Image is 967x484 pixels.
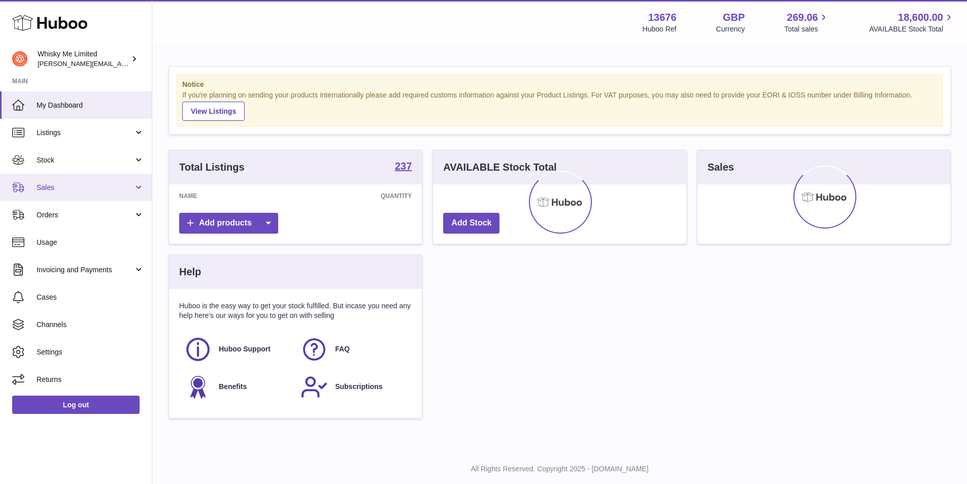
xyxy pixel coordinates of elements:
[12,51,27,67] img: frances@whiskyshop.com
[898,11,943,24] span: 18,600.00
[37,293,144,302] span: Cases
[182,90,937,121] div: If you're planning on sending your products internationally please add required customs informati...
[37,128,134,138] span: Listings
[648,11,677,24] strong: 13676
[443,213,499,234] a: Add Stock
[301,373,407,401] a: Subscriptions
[784,24,829,34] span: Total sales
[869,24,955,34] span: AVAILABLE Stock Total
[179,265,201,279] h3: Help
[869,11,955,34] a: 18,600.00 AVAILABLE Stock Total
[643,24,677,34] div: Huboo Ref
[708,160,734,174] h3: Sales
[37,238,144,247] span: Usage
[37,375,144,384] span: Returns
[219,382,247,392] span: Benefits
[179,160,245,174] h3: Total Listings
[787,11,818,24] span: 269.06
[160,464,959,474] p: All Rights Reserved. Copyright 2025 - [DOMAIN_NAME]
[37,101,144,110] span: My Dashboard
[37,320,144,330] span: Channels
[38,49,129,69] div: Whisky Me Limited
[219,344,271,354] span: Huboo Support
[301,336,407,363] a: FAQ
[395,161,412,173] a: 237
[784,11,829,34] a: 269.06 Total sales
[38,59,204,68] span: [PERSON_NAME][EMAIL_ADDRESS][DOMAIN_NAME]
[335,382,382,392] span: Subscriptions
[184,336,290,363] a: Huboo Support
[169,184,277,208] th: Name
[182,102,245,121] a: View Listings
[716,24,745,34] div: Currency
[335,344,350,354] span: FAQ
[277,184,422,208] th: Quantity
[723,11,745,24] strong: GBP
[12,396,140,414] a: Log out
[37,265,134,275] span: Invoicing and Payments
[37,155,134,165] span: Stock
[179,301,412,320] p: Huboo is the easy way to get your stock fulfilled. But incase you need any help here's our ways f...
[179,213,278,234] a: Add products
[37,347,144,357] span: Settings
[182,80,937,89] strong: Notice
[395,161,412,171] strong: 237
[443,160,556,174] h3: AVAILABLE Stock Total
[37,183,134,192] span: Sales
[184,373,290,401] a: Benefits
[37,210,134,220] span: Orders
